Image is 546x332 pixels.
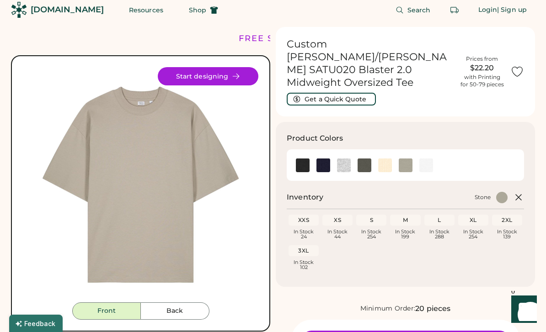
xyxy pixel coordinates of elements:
img: Khaki Green Swatch Image [358,158,371,172]
img: French Navy Swatch Image [316,158,330,172]
div: Minimum Order: [360,304,416,313]
h3: Product Colors [287,133,343,144]
div: XS [324,216,351,224]
div: Khaki Green [358,158,371,172]
div: In Stock 254 [358,229,385,239]
img: White Swatch Image [419,158,433,172]
button: Back [141,302,209,320]
div: Login [478,5,498,15]
div: Prices from [466,55,498,63]
div: 2XL [494,216,520,224]
div: In Stock 254 [460,229,487,239]
iframe: Front Chat [503,291,542,330]
div: S [358,216,385,224]
div: French Navy [316,158,330,172]
div: $22.20 [459,63,505,74]
img: Natural Raw Swatch Image [378,158,392,172]
button: Get a Quick Quote [287,93,376,105]
div: Stone [475,194,491,201]
div: XL [460,216,487,224]
div: Black [296,158,310,172]
span: Search [407,7,431,13]
button: Resources [118,1,174,19]
img: Black Swatch Image [296,158,310,172]
div: | Sign up [497,5,527,15]
button: Shop [178,1,229,19]
button: Search [385,1,442,19]
div: Natural Raw [378,158,392,172]
button: Front [72,302,141,320]
div: [DOMAIN_NAME] [31,4,104,16]
h1: Custom [PERSON_NAME]/[PERSON_NAME] SATU020 Blaster 2.0 Midweight Oversized Tee [287,38,454,89]
div: with Printing for 50-79 pieces [460,74,504,88]
span: Shop [189,7,206,13]
div: SATU020 Style Image [23,67,258,302]
div: In Stock 199 [392,229,418,239]
div: Heather Grey [337,158,351,172]
button: Start designing [158,67,258,85]
div: In Stock 24 [290,229,317,239]
div: In Stock 44 [324,229,351,239]
div: In Stock 102 [290,260,317,270]
div: White [419,158,433,172]
div: FREE SHIPPING [239,32,317,45]
img: Rendered Logo - Screens [11,2,27,18]
div: Stone [399,158,412,172]
div: L [426,216,453,224]
img: Heather Grey Swatch Image [337,158,351,172]
div: XXS [290,216,317,224]
img: SATU020 - Stone Front Image [23,67,258,302]
button: Retrieve an order [445,1,464,19]
h2: Inventory [287,192,323,203]
div: In Stock 288 [426,229,453,239]
div: In Stock 139 [494,229,520,239]
div: 3XL [290,247,317,254]
div: M [392,216,418,224]
img: Stone Swatch Image [399,158,412,172]
div: 20 pieces [415,303,450,314]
